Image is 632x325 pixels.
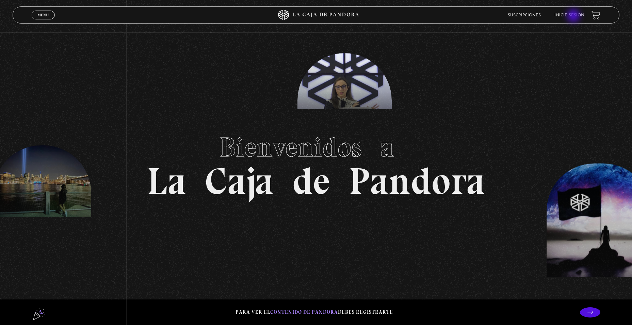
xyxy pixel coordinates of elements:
[37,13,49,17] span: Menu
[591,11,600,20] a: View your shopping cart
[236,308,393,317] p: Para ver el debes registrarte
[554,13,584,17] a: Inicie sesión
[35,19,51,24] span: Cerrar
[147,125,485,200] h1: La Caja de Pandora
[270,309,338,315] span: contenido de Pandora
[508,13,541,17] a: Suscripciones
[220,131,413,164] span: Bienvenidos a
